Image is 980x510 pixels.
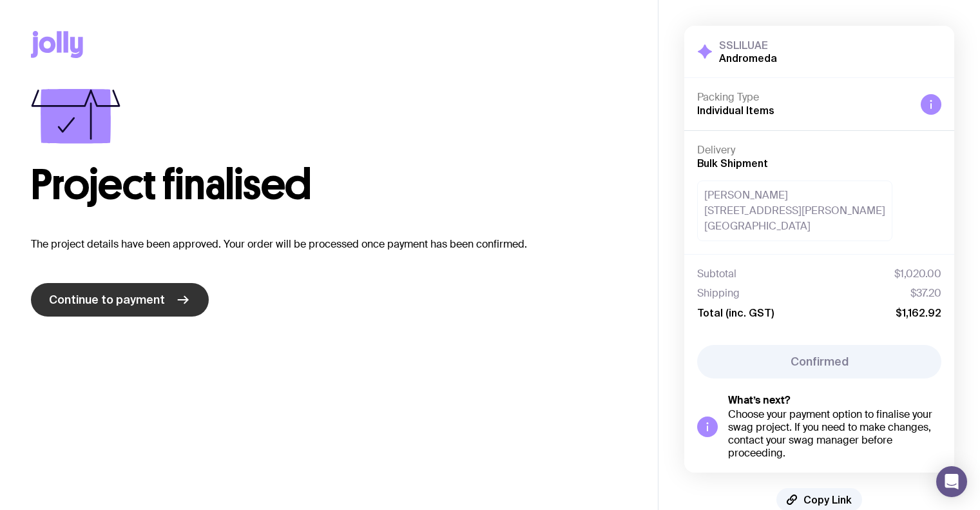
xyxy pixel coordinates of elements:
[31,237,627,252] p: The project details have been approved. Your order will be processed once payment has been confir...
[697,306,774,319] span: Total (inc. GST)
[31,283,209,317] a: Continue to payment
[719,52,777,64] h2: Andromeda
[803,493,852,506] span: Copy Link
[697,287,740,300] span: Shipping
[910,287,941,300] span: $37.20
[697,91,910,104] h4: Packing Type
[896,306,941,319] span: $1,162.92
[719,39,777,52] h3: SSLILUAE
[697,345,941,378] button: Confirmed
[49,292,165,308] span: Continue to payment
[728,408,941,460] div: Choose your payment option to finalise your swag project. If you need to make changes, contact yo...
[728,394,941,407] h5: What’s next?
[697,181,892,241] div: [PERSON_NAME] [STREET_ADDRESS][PERSON_NAME] [GEOGRAPHIC_DATA]
[31,164,627,206] h1: Project finalised
[894,268,941,280] span: $1,020.00
[697,144,941,157] h4: Delivery
[697,157,768,169] span: Bulk Shipment
[697,104,774,116] span: Individual Items
[697,268,736,280] span: Subtotal
[936,466,967,497] div: Open Intercom Messenger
